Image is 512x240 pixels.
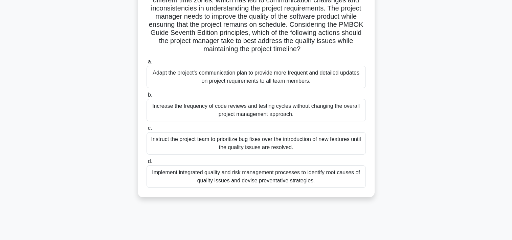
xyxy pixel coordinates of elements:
[148,125,152,131] span: c.
[148,158,152,164] span: d.
[148,92,152,98] span: b.
[147,66,366,88] div: Adapt the project's communication plan to provide more frequent and detailed updates on project r...
[147,165,366,188] div: Implement integrated quality and risk management processes to identify root causes of quality iss...
[147,99,366,121] div: Increase the frequency of code reviews and testing cycles without changing the overall project ma...
[148,59,152,64] span: a.
[147,132,366,155] div: Instruct the project team to prioritize bug fixes over the introduction of new features until the...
